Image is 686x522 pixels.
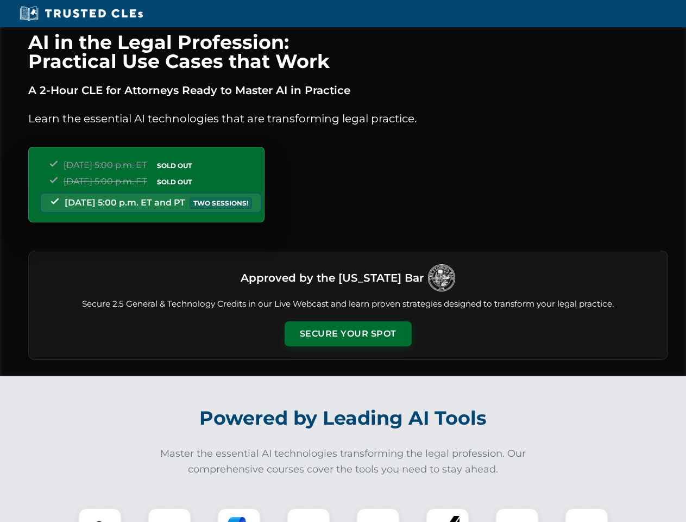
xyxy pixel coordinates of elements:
h1: AI in the Legal Profession: Practical Use Cases that Work [28,33,668,71]
span: [DATE] 5:00 p.m. ET [64,176,147,187]
p: Master the essential AI technologies transforming the legal profession. Our comprehensive courses... [153,446,533,477]
p: A 2-Hour CLE for Attorneys Ready to Master AI in Practice [28,82,668,99]
img: Logo [428,264,455,291]
button: Secure Your Spot [285,321,412,346]
span: SOLD OUT [153,160,196,171]
img: Trusted CLEs [16,5,146,22]
h3: Approved by the [US_STATE] Bar [241,268,424,288]
p: Secure 2.5 General & Technology Credits in our Live Webcast and learn proven strategies designed ... [42,298,654,310]
span: SOLD OUT [153,176,196,188]
span: [DATE] 5:00 p.m. ET [64,160,147,170]
h2: Powered by Leading AI Tools [42,399,644,437]
p: Learn the essential AI technologies that are transforming legal practice. [28,110,668,127]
